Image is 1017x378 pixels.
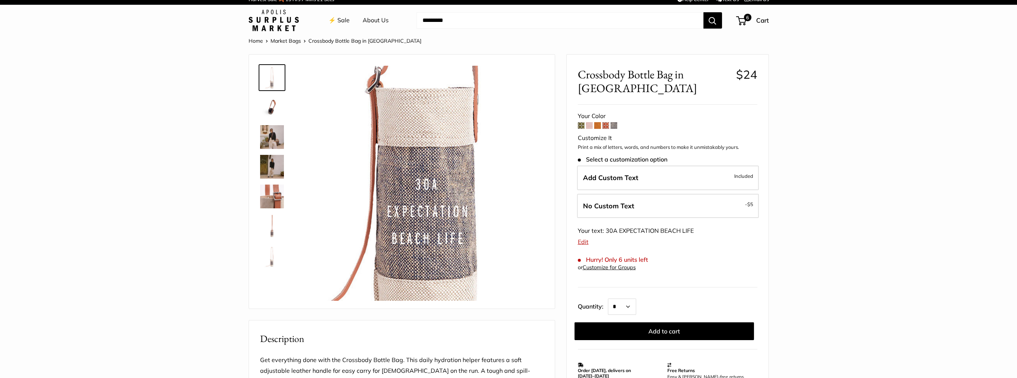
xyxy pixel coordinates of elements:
[578,256,648,263] span: Hurry! Only 6 units left
[578,68,731,95] span: Crossbody Bottle Bag in [GEOGRAPHIC_DATA]
[583,264,636,271] a: Customize for Groups
[260,332,544,346] h2: Description
[260,155,284,179] img: description_Transform your everyday errands into moments of effortless style
[260,125,284,149] img: description_Effortless Style
[308,66,544,301] img: customizer-prod
[736,67,757,82] span: $24
[308,38,421,44] span: Crossbody Bottle Bag in [GEOGRAPHIC_DATA]
[578,144,757,151] p: Print a mix of letters, words, and numbers to make it unmistakably yours.
[578,238,589,245] a: Edit
[259,183,285,210] a: Crossbody Bottle Bag in Chambray
[249,10,299,31] img: Apolis: Surplus Market
[756,16,769,24] span: Cart
[737,14,769,26] a: 6 Cart
[249,36,421,46] nav: Breadcrumb
[583,173,638,182] span: Add Custom Text
[578,156,667,163] span: Select a customization option
[745,200,753,209] span: -
[259,64,285,91] a: description_Our first Crossbody Bottle Bag
[363,15,389,26] a: About Us
[744,14,751,21] span: 6
[578,111,757,122] div: Your Color
[260,214,284,238] img: Crossbody Bottle Bag in Chambray
[260,185,284,208] img: Crossbody Bottle Bag in Chambray
[577,166,759,190] label: Add Custom Text
[667,368,695,373] strong: Free Returns
[747,201,753,207] span: $5
[259,153,285,180] a: description_Transform your everyday errands into moments of effortless style
[259,213,285,239] a: Crossbody Bottle Bag in Chambray
[578,296,608,315] label: Quantity:
[259,124,285,150] a: description_Effortless Style
[417,12,703,29] input: Search...
[703,12,722,29] button: Search
[259,242,285,269] a: Crossbody Bottle Bag in Chambray
[271,38,301,44] a: Market Bags
[578,133,757,144] div: Customize It
[260,95,284,119] img: description_Effortless style no matter where you are
[734,172,753,180] span: Included
[260,244,284,268] img: Crossbody Bottle Bag in Chambray
[577,194,759,218] label: Leave Blank
[574,322,754,340] button: Add to cart
[260,66,284,89] img: description_Our first Crossbody Bottle Bag
[583,202,634,210] span: No Custom Text
[259,94,285,121] a: description_Effortless style no matter where you are
[578,263,636,273] div: or
[578,227,694,234] span: Your text: 30A EXPECTATION BEACH LIFE
[328,15,350,26] a: ⚡️ Sale
[249,38,263,44] a: Home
